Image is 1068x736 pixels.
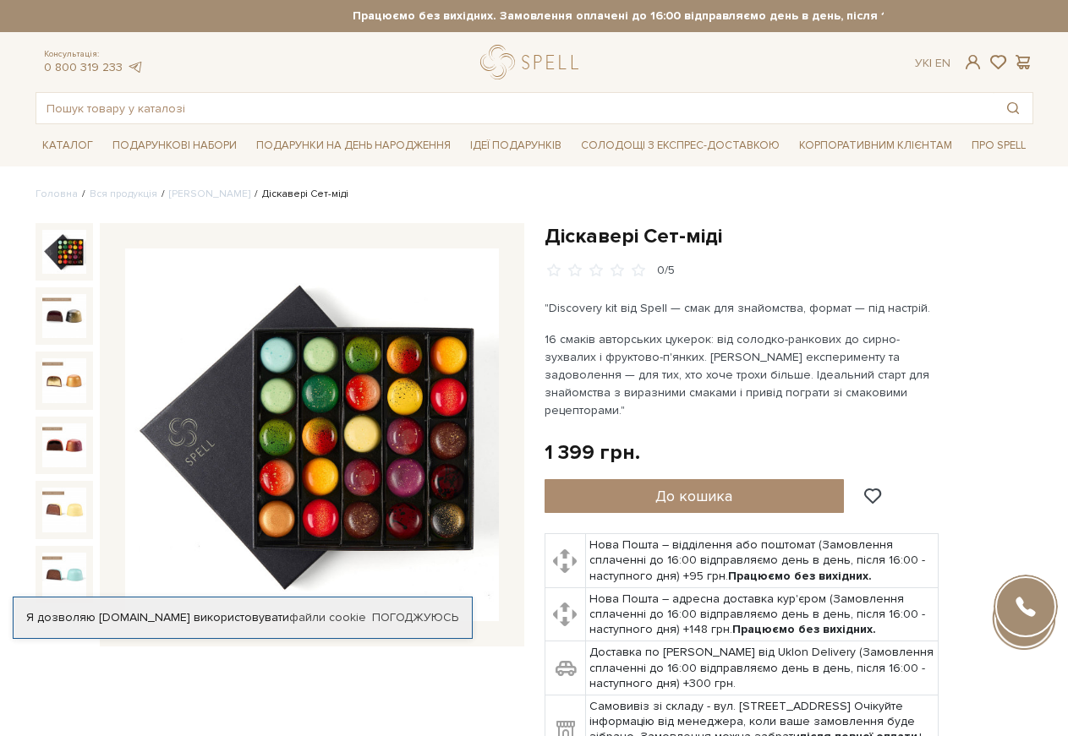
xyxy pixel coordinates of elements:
[585,641,938,695] td: Доставка по [PERSON_NAME] від Uklon Delivery (Замовлення сплаченні до 16:00 відправляємо день в д...
[36,93,994,123] input: Пошук товару у каталозі
[545,479,845,513] button: До кошика
[14,610,472,625] div: Я дозволяю [DOMAIN_NAME] використовувати
[792,131,959,160] a: Корпоративним клієнтам
[655,487,732,505] span: До кошика
[44,60,123,74] a: 0 800 319 233
[127,60,144,74] a: telegram
[657,263,675,279] div: 0/5
[574,131,786,160] a: Солодощі з експрес-доставкою
[372,610,458,625] a: Погоджуюсь
[42,230,86,274] img: Діскавері Сет-міді
[994,93,1032,123] button: Пошук товару у каталозі
[929,56,932,70] span: |
[250,187,348,202] li: Діскавері Сет-міді
[249,133,457,159] span: Подарунки на День народження
[90,188,157,200] a: Вся продукція
[42,423,86,467] img: Діскавері Сет-міді
[44,49,144,60] span: Консультація:
[965,133,1032,159] span: Про Spell
[545,299,941,317] p: "Discovery kit від Spell — смак для знайомства, формат — під настрій.
[728,569,872,583] b: Працюємо без вихідних.
[42,358,86,402] img: Діскавері Сет-міді
[480,45,586,79] a: logo
[36,188,78,200] a: Головна
[106,133,244,159] span: Подарункові набори
[935,56,950,70] a: En
[169,188,250,200] a: [PERSON_NAME]
[915,56,950,71] div: Ук
[732,622,876,636] b: Працюємо без вихідних.
[545,223,1033,249] h1: Діскавері Сет-міді
[463,133,568,159] span: Ідеї подарунків
[125,248,499,622] img: Діскавері Сет-міді
[289,610,366,624] a: файли cookie
[42,488,86,532] img: Діскавері Сет-міді
[545,330,941,419] p: 16 смаків авторських цукерок: від солодко-ранкових до сирно-зухвалих і фруктово-п'янких. [PERSON_...
[585,587,938,641] td: Нова Пошта – адресна доставка кур'єром (Замовлення сплаченні до 16:00 відправляємо день в день, п...
[585,534,938,588] td: Нова Пошта – відділення або поштомат (Замовлення сплаченні до 16:00 відправляємо день в день, піс...
[545,439,640,466] div: 1 399 грн.
[42,294,86,338] img: Діскавері Сет-міді
[36,133,100,159] span: Каталог
[42,553,86,597] img: Діскавері Сет-міді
